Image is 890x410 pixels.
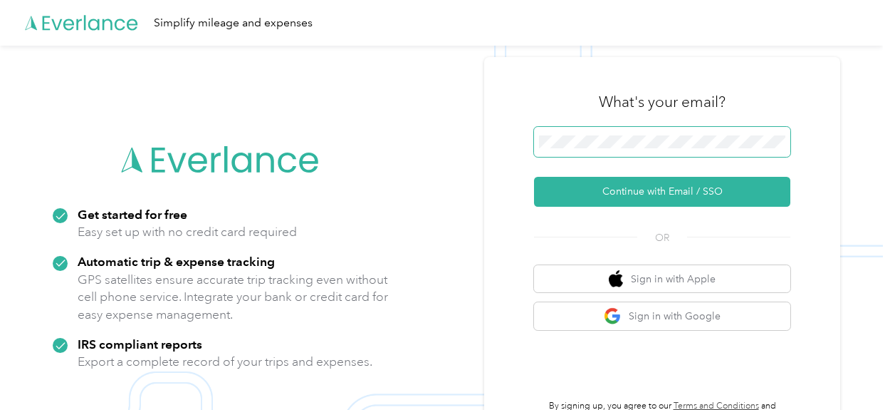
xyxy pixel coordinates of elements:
span: OR [637,230,687,245]
h3: What's your email? [599,92,726,112]
p: GPS satellites ensure accurate trip tracking even without cell phone service. Integrate your bank... [78,271,389,324]
button: google logoSign in with Google [534,302,790,330]
button: apple logoSign in with Apple [534,265,790,293]
img: apple logo [609,270,623,288]
strong: Automatic trip & expense tracking [78,254,275,269]
strong: IRS compliant reports [78,337,202,352]
p: Export a complete record of your trips and expenses. [78,353,372,371]
div: Simplify mileage and expenses [154,14,313,32]
p: Easy set up with no credit card required [78,223,297,241]
strong: Get started for free [78,207,187,222]
button: Continue with Email / SSO [534,177,790,207]
img: google logo [604,307,622,325]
